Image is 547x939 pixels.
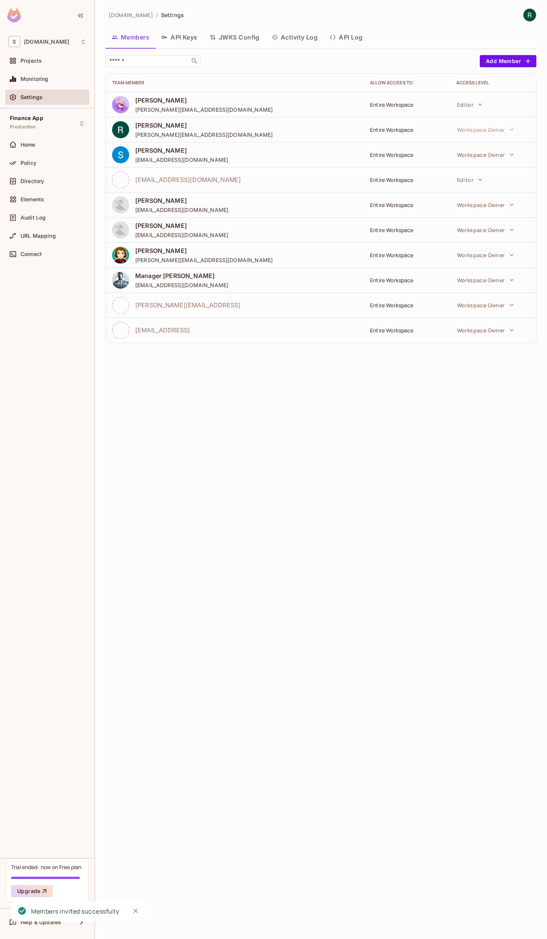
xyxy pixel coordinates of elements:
img: ACg8ocJJcbApfpeeSIzlJLOGYlJuyaaWYJD4zxLniRcTGeI2WIzm7g=s96-c [112,121,129,138]
span: Monitoring [21,76,49,82]
span: Audit Log [21,215,46,221]
img: ACg8ocIOW5gq8VdNGT8YKfieZZ-zQur7vLb8gNfCepspHDi_WxamtHE-=s96-c [112,247,129,264]
div: Entire Workspace [370,277,444,284]
button: Activity Log [266,28,324,47]
span: Manager [PERSON_NAME] [135,272,228,280]
span: Projects [21,58,42,64]
img: ACg8ocKDeXGJrFCLJmVLs_gCI-w0clM83Lvf2OiT3WF7r8Nu-vdNzQ=s96-c [112,146,129,163]
img: ACg8ocJPOLmBQoqptFIeAb1ChaleQ02T-zZ7VJyxKmZn0y0g_5NXgBY=s96-c [112,272,129,289]
span: Finance App [10,115,43,121]
span: Production [10,124,36,130]
span: Home [21,142,35,148]
button: Workspace Owner [453,147,518,162]
button: Add Member [480,55,536,67]
div: Members invited successfully [31,907,119,916]
button: Upgrade [11,885,53,897]
span: Elements [21,196,44,202]
span: Connect [21,251,42,257]
button: Workspace Owner [453,222,518,237]
div: Access Level [456,80,530,86]
span: URL Mapping [21,233,56,239]
button: Workspace Owner [453,247,518,262]
div: Entire Workspace [370,226,444,234]
button: Workspace Owner [453,197,518,212]
span: [EMAIL_ADDRESS][DOMAIN_NAME] [135,231,228,239]
span: [EMAIL_ADDRESS][DOMAIN_NAME] [135,206,228,213]
button: JWKS Config [204,28,266,47]
div: Entire Workspace [370,327,444,334]
li: / [156,11,158,19]
span: [PERSON_NAME][EMAIL_ADDRESS][DOMAIN_NAME] [135,131,273,138]
div: Entire Workspace [370,302,444,309]
img: ACg8ocKMTMrPZTfDs8aVLXHg8aYyXQAi-BZCU3UbizNDbRKrNKrFbQ=s96-c [112,196,129,213]
div: Entire Workspace [370,201,444,209]
button: Workspace Owner [453,122,518,137]
div: Entire Workspace [370,126,444,133]
span: Workspace: supsync.com [24,39,69,45]
button: Workspace Owner [453,272,518,288]
span: [PERSON_NAME][EMAIL_ADDRESS][DOMAIN_NAME] [135,106,273,113]
span: [EMAIL_ADDRESS][DOMAIN_NAME] [135,175,241,184]
span: Policy [21,160,36,166]
img: ACg8ocIzVIE4Y7Qp9h5KO9wirP6_4xExPnTUPPuxnuWNBwZh_4UUOw=s96-c [112,221,129,239]
div: Entire Workspace [370,251,444,259]
div: Team Member [112,80,358,86]
span: [PERSON_NAME] [135,96,273,104]
button: API Log [324,28,368,47]
button: Close [130,905,141,917]
button: Members [106,28,155,47]
span: Settings [161,11,184,19]
span: Directory [21,178,44,184]
span: [PERSON_NAME] [135,146,228,155]
span: [EMAIL_ADDRESS][DOMAIN_NAME] [135,281,228,289]
div: Trial ended- now on Free plan [11,863,81,871]
span: [PERSON_NAME] [135,121,273,130]
span: Settings [21,94,43,100]
span: [PERSON_NAME][EMAIL_ADDRESS][DOMAIN_NAME] [135,256,273,264]
img: Rushikesh Bedagkar [523,9,536,21]
span: S [8,36,20,47]
div: Allow Access to [370,80,444,86]
div: Entire Workspace [370,151,444,158]
span: [EMAIL_ADDRESS][DOMAIN_NAME] [135,156,228,163]
div: Entire Workspace [370,101,444,108]
button: Editor [453,172,486,187]
button: API Keys [155,28,204,47]
span: [DOMAIN_NAME] [109,11,153,19]
img: ACg8ocJF6QD17_HrbonbJhy-eYXiVKWt1EDB_jqexi7wPD8FefVfMJM=s96-c [112,96,129,113]
button: Workspace Owner [453,297,518,313]
img: SReyMgAAAABJRU5ErkJggg== [7,8,21,22]
div: Entire Workspace [370,176,444,183]
button: Editor [453,97,486,112]
span: [PERSON_NAME] [135,221,228,230]
span: [PERSON_NAME] [135,247,273,255]
span: [PERSON_NAME] [135,196,228,205]
span: [PERSON_NAME][EMAIL_ADDRESS] [135,301,240,309]
span: [EMAIL_ADDRESS] [135,326,190,334]
button: Workspace Owner [453,322,518,338]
